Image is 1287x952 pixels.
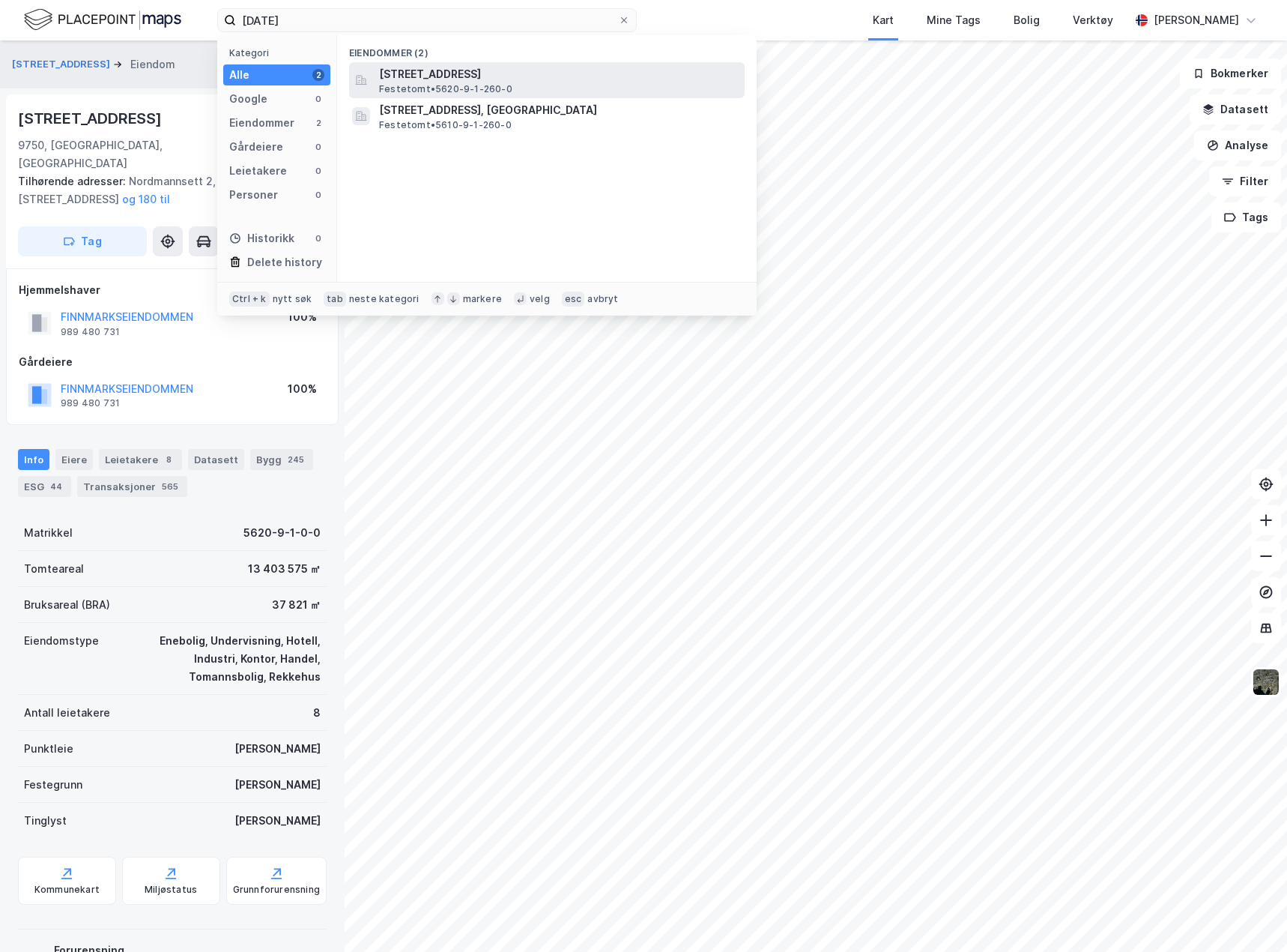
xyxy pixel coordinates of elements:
[312,232,324,244] div: 0
[117,632,321,686] div: Enebolig, Undervisning, Hotell, Industri, Kontor, Handel, Tomannsbolig, Rekkehus
[1154,11,1239,29] div: [PERSON_NAME]
[234,776,321,794] div: [PERSON_NAME]
[530,293,550,305] div: velg
[24,776,82,794] div: Festegrunn
[18,226,147,256] button: Tag
[873,11,894,29] div: Kart
[927,11,981,29] div: Mine Tags
[229,162,287,180] div: Leietakere
[145,884,197,896] div: Miljøstatus
[337,35,757,62] div: Eiendommer (2)
[12,57,113,72] button: [STREET_ADDRESS]
[24,7,181,33] img: logo.f888ab2527a4732fd821a326f86c7f29.svg
[379,65,739,83] span: [STREET_ADDRESS]
[1014,11,1040,29] div: Bolig
[99,449,182,470] div: Leietakere
[34,884,100,896] div: Kommunekart
[324,292,346,307] div: tab
[234,740,321,758] div: [PERSON_NAME]
[24,740,73,758] div: Punktleie
[250,449,313,470] div: Bygg
[379,119,512,131] span: Festetomt • 5610-9-1-260-0
[312,165,324,177] div: 0
[234,812,321,830] div: [PERSON_NAME]
[159,479,181,494] div: 565
[19,281,326,299] div: Hjemmelshaver
[236,9,618,31] input: Søk på adresse, matrikkel, gårdeiere, leietakere eller personer
[161,452,176,467] div: 8
[24,704,110,722] div: Antall leietakere
[229,90,267,108] div: Google
[247,253,322,271] div: Delete history
[1194,130,1281,160] button: Analyse
[61,397,120,409] div: 989 480 731
[288,380,317,398] div: 100%
[24,632,99,650] div: Eiendomstype
[312,117,324,129] div: 2
[1212,880,1287,952] div: Kontrollprogram for chat
[313,704,321,722] div: 8
[18,136,258,172] div: 9750, [GEOGRAPHIC_DATA], [GEOGRAPHIC_DATA]
[312,93,324,105] div: 0
[24,596,110,614] div: Bruksareal (BRA)
[229,138,283,156] div: Gårdeiere
[18,172,315,208] div: Nordmannsett 2, [STREET_ADDRESS]
[248,560,321,578] div: 13 403 575 ㎡
[1073,11,1113,29] div: Verktøy
[272,596,321,614] div: 37 821 ㎡
[130,55,175,73] div: Eiendom
[24,560,84,578] div: Tomteareal
[229,186,278,204] div: Personer
[562,292,585,307] div: esc
[285,452,307,467] div: 245
[1212,880,1287,952] iframe: Chat Widget
[1252,668,1280,696] img: 9k=
[61,326,120,338] div: 989 480 731
[229,114,294,132] div: Eiendommer
[288,308,317,326] div: 100%
[55,449,93,470] div: Eiere
[229,229,294,247] div: Historikk
[18,175,129,187] span: Tilhørende adresser:
[312,189,324,201] div: 0
[243,524,321,542] div: 5620-9-1-0-0
[1209,166,1281,196] button: Filter
[587,293,618,305] div: avbryt
[463,293,502,305] div: markere
[19,353,326,371] div: Gårdeiere
[229,292,270,307] div: Ctrl + k
[349,293,420,305] div: neste kategori
[312,141,324,153] div: 0
[229,66,249,84] div: Alle
[229,47,330,58] div: Kategori
[77,476,187,497] div: Transaksjoner
[1180,58,1281,88] button: Bokmerker
[18,449,49,470] div: Info
[47,479,65,494] div: 44
[233,884,320,896] div: Grunnforurensning
[1211,202,1281,232] button: Tags
[379,101,739,119] span: [STREET_ADDRESS], [GEOGRAPHIC_DATA]
[1190,94,1281,124] button: Datasett
[18,106,165,130] div: [STREET_ADDRESS]
[379,83,512,95] span: Festetomt • 5620-9-1-260-0
[273,293,312,305] div: nytt søk
[24,812,67,830] div: Tinglyst
[188,449,244,470] div: Datasett
[24,524,73,542] div: Matrikkel
[312,69,324,81] div: 2
[18,476,71,497] div: ESG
